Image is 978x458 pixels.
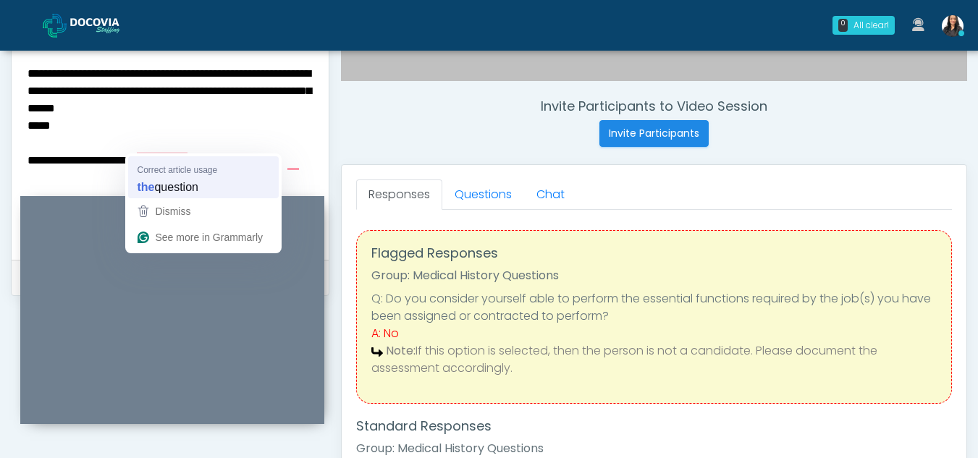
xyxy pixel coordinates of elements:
[356,418,952,434] h4: Standard Responses
[26,64,314,240] textarea: To enrich screen reader interactions, please activate Accessibility in Grammarly extension settings
[356,440,544,457] strong: Group: Medical History Questions
[43,14,67,38] img: Docovia
[824,10,903,41] a: 0 All clear!
[942,15,964,37] img: Viral Patel
[371,290,937,325] li: Q: Do you consider yourself able to perform the essential functions required by the job(s) you ha...
[70,18,143,33] img: Docovia
[524,179,577,210] a: Chat
[599,120,709,147] button: Invite Participants
[43,1,143,48] a: Docovia
[853,19,889,32] div: All clear!
[442,179,524,210] a: Questions
[20,213,324,424] iframe: To enrich screen reader interactions, please activate Accessibility in Grammarly extension settings
[371,325,937,342] div: A: No
[341,98,967,114] h4: Invite Participants to Video Session
[371,267,559,284] strong: Group: Medical History Questions
[371,245,937,261] h4: Flagged Responses
[371,342,937,377] div: If this option is selected, then the person is not a candidate. Please document the assessment ac...
[12,6,55,49] button: Open LiveChat chat widget
[838,19,848,32] div: 0
[386,342,416,359] b: Note:
[356,179,442,210] a: Responses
